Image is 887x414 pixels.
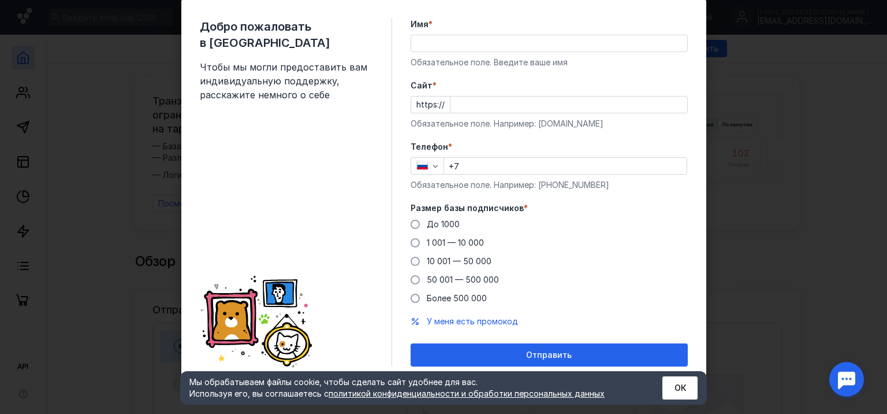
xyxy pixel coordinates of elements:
[526,350,572,360] span: Отправить
[411,141,448,153] span: Телефон
[427,293,487,303] span: Более 500 000
[427,316,518,326] span: У меня есть промокод
[411,80,433,91] span: Cайт
[427,219,460,229] span: До 1000
[411,118,688,130] div: Обязательное поле. Например: [DOMAIN_NAME]
[329,389,605,398] a: политикой конфиденциальности и обработки персональных данных
[411,343,688,367] button: Отправить
[427,238,484,247] span: 1 001 — 10 000
[427,316,518,327] button: У меня есть промокод
[189,376,634,400] div: Мы обрабатываем файлы cookie, чтобы сделать сайт удобнее для вас. Используя его, вы соглашаетесь c
[411,19,428,30] span: Имя
[411,57,688,68] div: Обязательное поле. Введите ваше имя
[200,19,373,51] span: Добро пожаловать в [GEOGRAPHIC_DATA]
[411,179,688,191] div: Обязательное поле. Например: [PHONE_NUMBER]
[200,60,373,102] span: Чтобы мы могли предоставить вам индивидуальную поддержку, расскажите немного о себе
[427,275,499,284] span: 50 001 — 500 000
[662,376,698,400] button: ОК
[427,256,491,266] span: 10 001 — 50 000
[411,202,524,214] span: Размер базы подписчиков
